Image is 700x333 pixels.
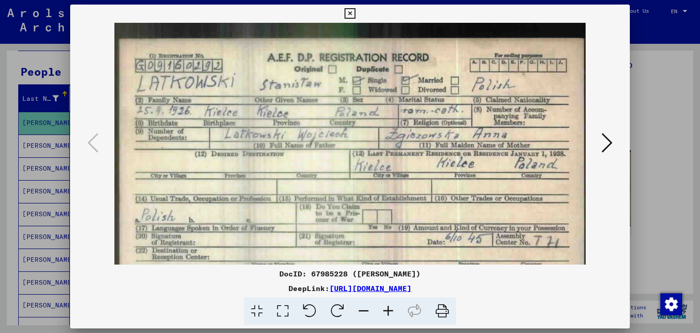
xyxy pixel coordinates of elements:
[114,23,586,333] img: 001.jpg
[329,284,412,293] a: [URL][DOMAIN_NAME]
[660,293,682,315] div: Change consent
[660,293,682,315] img: Change consent
[70,268,630,279] div: DocID: 67985228 ([PERSON_NAME])
[70,283,630,294] div: DeepLink:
